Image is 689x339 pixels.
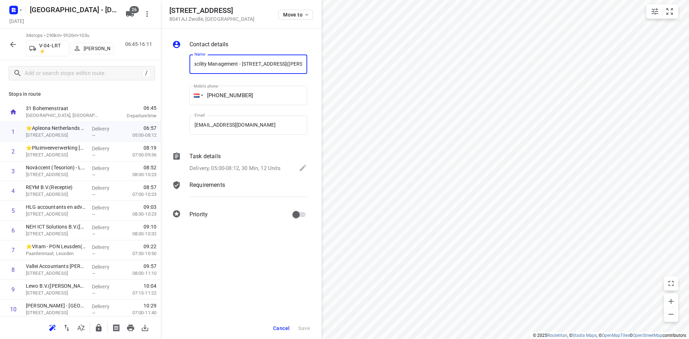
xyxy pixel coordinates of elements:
[92,244,118,251] p: Delivery
[533,333,686,338] li: © 2025 , © , © © contributors
[26,282,86,289] p: Lewo B.V.(Anja Brunekreef)
[189,86,203,105] div: Netherlands: + 31
[547,333,567,338] a: Routetitan
[26,203,86,211] p: HLG accountants en adviseurs(Esther Zwijnenburg)
[144,223,156,230] span: 09:10
[11,188,15,194] div: 4
[70,43,113,54] button: [PERSON_NAME]
[26,112,100,119] p: [GEOGRAPHIC_DATA], [GEOGRAPHIC_DATA]
[26,263,86,270] p: Vallei Accountants B.V. - Woudenberg(Gerrianne Koers)
[11,286,15,293] div: 9
[6,17,27,25] h5: Project date
[84,46,110,51] p: [PERSON_NAME]
[10,306,17,313] div: 10
[92,133,95,138] span: —
[39,43,66,54] p: V-04-LRT ⚡
[92,283,118,290] p: Delivery
[26,289,86,297] p: Laagerfseweg 29, Woudenberg
[11,207,15,214] div: 5
[92,224,118,231] p: Delivery
[648,4,662,19] button: Map settings
[74,324,88,331] span: Sort by time window
[189,86,307,105] input: 1 (702) 123-4567
[140,7,154,21] button: More
[144,144,156,151] span: 08:19
[11,168,15,175] div: 3
[92,321,106,335] button: Lock route
[121,151,156,159] p: 07:00-09:36
[121,171,156,178] p: 08:00-10:23
[92,165,118,172] p: Delivery
[92,303,118,310] p: Delivery
[92,184,118,192] p: Delivery
[144,184,156,191] span: 08:57
[109,104,156,112] span: 06:45
[92,152,95,158] span: —
[92,172,95,178] span: —
[26,302,86,309] p: Van Asselt - Amersfoort(Marolien de Bruijn)
[144,203,156,211] span: 09:03
[92,145,118,152] p: Delivery
[26,32,113,39] p: 34 stops • 290km • 9h26m
[26,230,86,237] p: [STREET_ADDRESS]
[189,164,281,173] p: Delivery, 05:00-08:12, 30 Min, 12 Units
[26,105,100,112] p: 31 Bohemenstraat
[662,4,677,19] button: Fit zoom
[26,191,86,198] p: [STREET_ADDRESS]
[11,267,15,273] div: 8
[26,124,86,132] p: ⭐Apleona Netherlands B.V. - Facility Management - Rieteweg 21(Dyon Bruins)
[123,324,138,331] span: Print route
[189,181,225,189] p: Requirements
[60,324,74,331] span: Reverse route
[92,192,95,197] span: —
[92,125,118,132] p: Delivery
[144,243,156,250] span: 09:22
[27,4,120,15] h5: Rename
[26,171,86,178] p: [STREET_ADDRESS]
[189,210,208,219] p: Priority
[144,263,156,270] span: 09:57
[92,212,95,217] span: —
[646,4,678,19] div: small contained button group
[278,10,313,20] button: Move to
[602,333,629,338] a: OpenMapTiles
[26,211,86,218] p: [STREET_ADDRESS]
[92,271,95,276] span: —
[189,40,228,49] p: Contact details
[172,152,307,174] div: Task detailsDelivery, 05:00-08:12, 30 Min, 12 Units
[26,309,86,316] p: [STREET_ADDRESS]
[138,324,152,331] span: Download route
[189,152,221,161] p: Task details
[273,325,290,331] span: Cancel
[121,289,156,297] p: 07:15-11:22
[26,250,86,257] p: Paardenmaat, Leusden
[144,302,156,309] span: 10:29
[9,90,152,98] p: Stops in route
[109,112,156,119] p: Departure time
[26,132,86,139] p: [STREET_ADDRESS]
[172,181,307,202] div: Requirements
[121,211,156,218] p: 08:30-10:23
[121,132,156,139] p: 05:00-08:12
[92,251,95,256] span: —
[144,282,156,289] span: 10:04
[299,164,307,172] svg: Edit
[123,7,137,21] button: 26
[92,231,95,237] span: —
[144,124,156,132] span: 06:57
[26,223,86,230] p: NEH ICT Solutions B.V.(Petra de Krou)
[130,6,139,13] span: 26
[572,333,597,338] a: Stadia Maps
[26,164,86,171] p: Nováccent (Tesorion) - Leusden(Natascha Kruidhof)
[92,291,95,296] span: —
[25,68,142,79] input: Add or search stops within route
[144,164,156,171] span: 08:52
[283,12,310,18] span: Move to
[11,148,15,155] div: 2
[92,204,118,211] p: Delivery
[125,41,155,48] p: 06:45-16:11
[11,247,15,254] div: 7
[121,270,156,277] p: 08:00-11:10
[121,230,156,237] p: 08:00-10:32
[79,33,89,38] span: 103u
